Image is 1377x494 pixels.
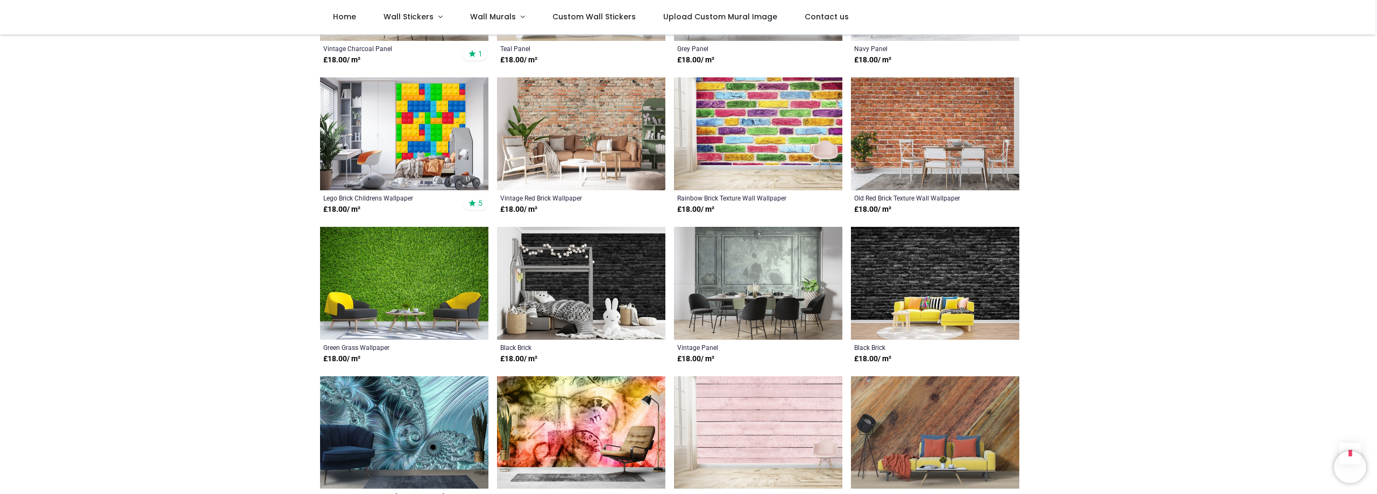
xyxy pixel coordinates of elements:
[854,194,984,202] a: Old Red Brick Texture Wall Wallpaper
[333,11,356,22] span: Home
[323,343,453,352] a: Green Grass Wallpaper
[323,44,453,53] a: Vintage Charcoal Panel
[854,204,891,215] strong: £ 18.00 / m²
[677,343,807,352] a: Vintage Panel
[478,49,482,59] span: 1
[500,343,630,352] a: Black Brick
[805,11,849,22] span: Contact us
[851,376,1019,489] img: Wood Background Material Texture Wall Mural Wallpaper
[323,354,360,364] strong: £ 18.00 / m²
[320,77,488,190] img: Lego Brick Childrens Wall Mural Wallpaper
[851,227,1019,340] img: Black Brick Wall Mural - Mod1
[851,77,1019,190] img: Old Red Brick Texture Wall Wall Mural Wallpaper
[677,55,714,66] strong: £ 18.00 / m²
[674,77,842,190] img: Rainbow Brick Texture Wall Wall Mural Wallpaper
[497,227,665,340] img: Black Brick Wall Mural - Mod2
[500,44,630,53] a: Teal Panel
[478,198,482,208] span: 5
[674,376,842,489] img: Pink Wood Panel Wall Mural Wallpaper
[854,44,984,53] a: Navy Panel
[323,55,360,66] strong: £ 18.00 / m²
[674,227,842,340] img: Vintage Panel Wall Mural
[320,376,488,489] img: Ice Blue Fractal Wave Wall Mural by Andrea Haase
[323,194,453,202] a: Lego Brick Childrens Wallpaper
[500,204,537,215] strong: £ 18.00 / m²
[552,11,636,22] span: Custom Wall Stickers
[384,11,434,22] span: Wall Stickers
[497,77,665,190] img: Vintage Red Brick Wall Mural Wallpaper
[497,376,665,489] img: Vintage Stamp Background Wall Mural Wallpaper
[320,227,488,340] img: Green Grass Wall Mural Wallpaper
[663,11,777,22] span: Upload Custom Mural Image
[677,354,714,364] strong: £ 18.00 / m²
[677,194,807,202] a: Rainbow Brick Texture Wall Wallpaper
[677,44,807,53] a: Grey Panel
[854,55,891,66] strong: £ 18.00 / m²
[470,11,516,22] span: Wall Murals
[854,354,891,364] strong: £ 18.00 / m²
[500,194,630,202] a: Vintage Red Brick Wallpaper
[1334,451,1366,483] iframe: Brevo live chat
[677,204,714,215] strong: £ 18.00 / m²
[500,55,537,66] strong: £ 18.00 / m²
[854,343,984,352] a: Black Brick
[323,204,360,215] strong: £ 18.00 / m²
[500,354,537,364] strong: £ 18.00 / m²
